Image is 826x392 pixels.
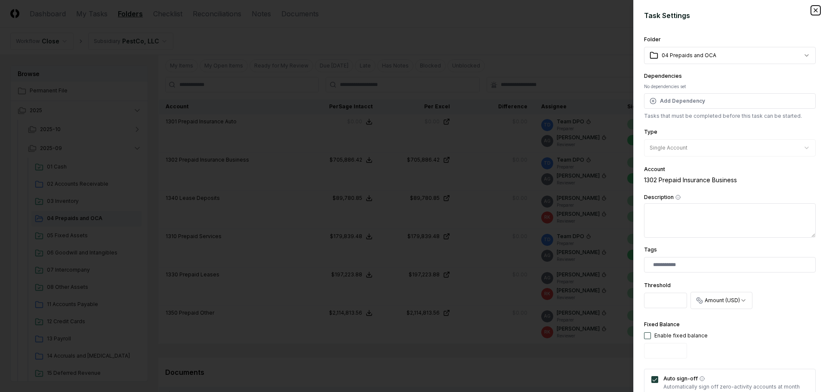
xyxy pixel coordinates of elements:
div: Enable fixed balance [654,332,708,340]
div: Account [644,167,816,172]
label: Folder [644,36,661,43]
div: 1302 Prepaid Insurance Business [644,175,816,184]
p: Tasks that must be completed before this task can be started. [644,112,816,120]
button: Description [675,195,681,200]
label: Fixed Balance [644,321,680,328]
div: No dependencies set [644,83,816,90]
label: Dependencies [644,73,682,79]
h2: Task Settings [644,10,816,21]
label: Type [644,129,657,135]
label: Threshold [644,282,671,288]
button: Add Dependency [644,93,816,109]
label: Description [644,195,816,200]
button: Auto sign-off [700,376,705,381]
label: Tags [644,246,657,253]
label: Auto sign-off [663,376,808,381]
